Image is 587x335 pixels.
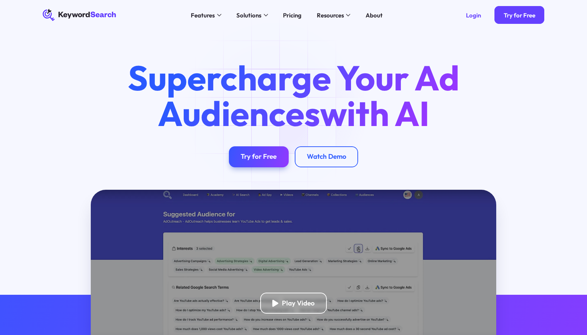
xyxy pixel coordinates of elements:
div: Pricing [283,11,302,20]
a: Pricing [279,9,306,21]
div: Try for Free [241,152,277,161]
div: About [366,11,383,20]
div: Solutions [236,11,261,20]
a: Login [457,6,490,24]
a: Try for Free [229,146,289,167]
a: About [361,9,387,21]
div: Play Video [282,299,315,308]
div: Try for Free [504,11,535,19]
a: Try for Free [494,6,544,24]
div: Login [466,11,481,19]
span: with AI [320,91,429,135]
div: Watch Demo [307,152,346,161]
h1: Supercharge Your Ad Audiences [113,60,473,131]
div: Resources [317,11,344,20]
div: Features [191,11,215,20]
